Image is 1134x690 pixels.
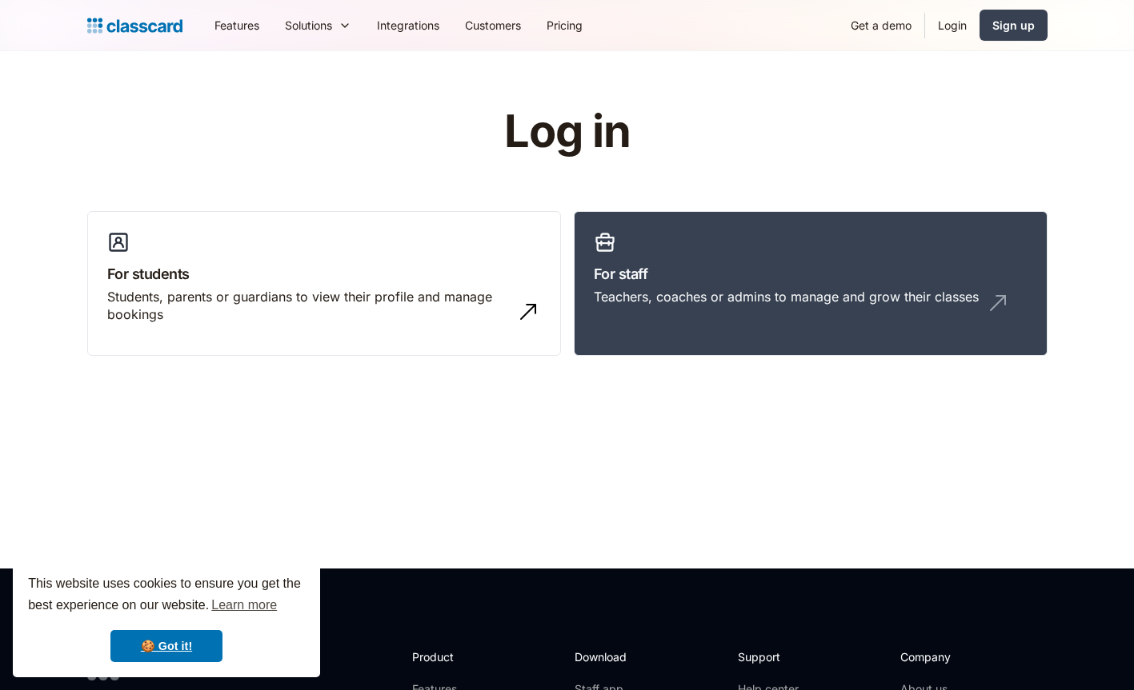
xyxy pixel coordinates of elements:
[900,648,1007,665] h2: Company
[272,7,364,43] div: Solutions
[313,107,821,157] h1: Log in
[738,648,803,665] h2: Support
[575,648,640,665] h2: Download
[364,7,452,43] a: Integrations
[202,7,272,43] a: Features
[209,593,279,617] a: learn more about cookies
[13,559,320,677] div: cookieconsent
[87,211,561,357] a: For studentsStudents, parents or guardians to view their profile and manage bookings
[87,14,182,37] a: home
[594,263,1028,285] h3: For staff
[285,17,332,34] div: Solutions
[574,211,1048,357] a: For staffTeachers, coaches or admins to manage and grow their classes
[534,7,595,43] a: Pricing
[107,288,509,324] div: Students, parents or guardians to view their profile and manage bookings
[107,263,541,285] h3: For students
[412,648,498,665] h2: Product
[452,7,534,43] a: Customers
[594,288,979,305] div: Teachers, coaches or admins to manage and grow their classes
[992,17,1035,34] div: Sign up
[110,630,222,662] a: dismiss cookie message
[980,10,1048,41] a: Sign up
[28,574,305,617] span: This website uses cookies to ensure you get the best experience on our website.
[838,7,924,43] a: Get a demo
[925,7,980,43] a: Login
